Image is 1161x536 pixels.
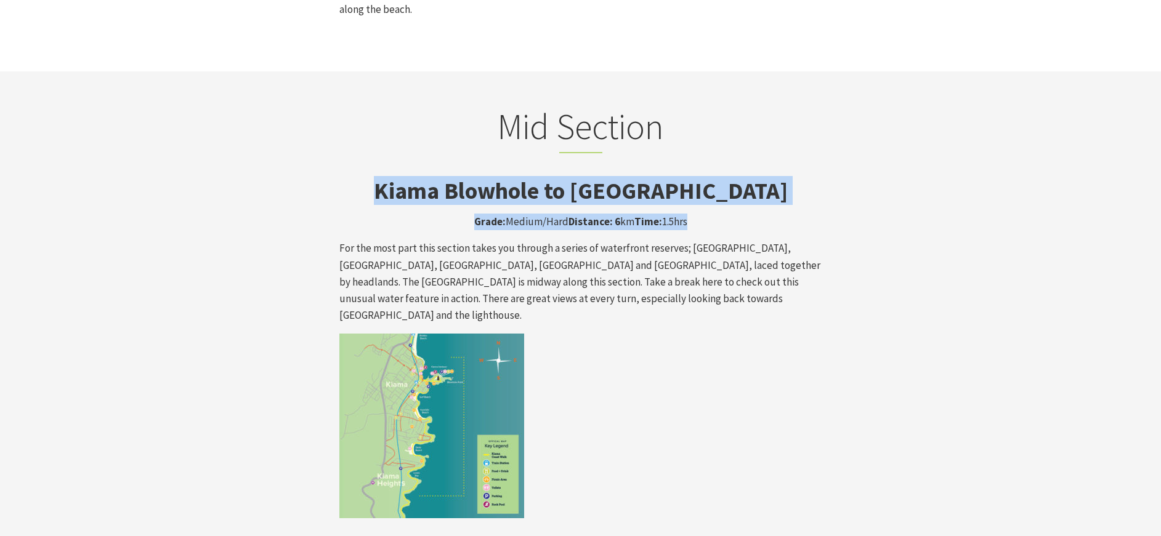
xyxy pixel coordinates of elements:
h2: Mid Section [339,105,822,153]
strong: Time: [634,215,662,228]
strong: Grade: [474,215,506,228]
img: Kiama Coast Walk Mid Section [339,334,524,518]
strong: Kiama Blowhole to [GEOGRAPHIC_DATA] [374,176,788,205]
strong: Distance: 6 [568,215,620,228]
p: For the most part this section takes you through a series of waterfront reserves; [GEOGRAPHIC_DAT... [339,240,822,324]
p: Medium/Hard km 1.5hrs [339,214,822,230]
